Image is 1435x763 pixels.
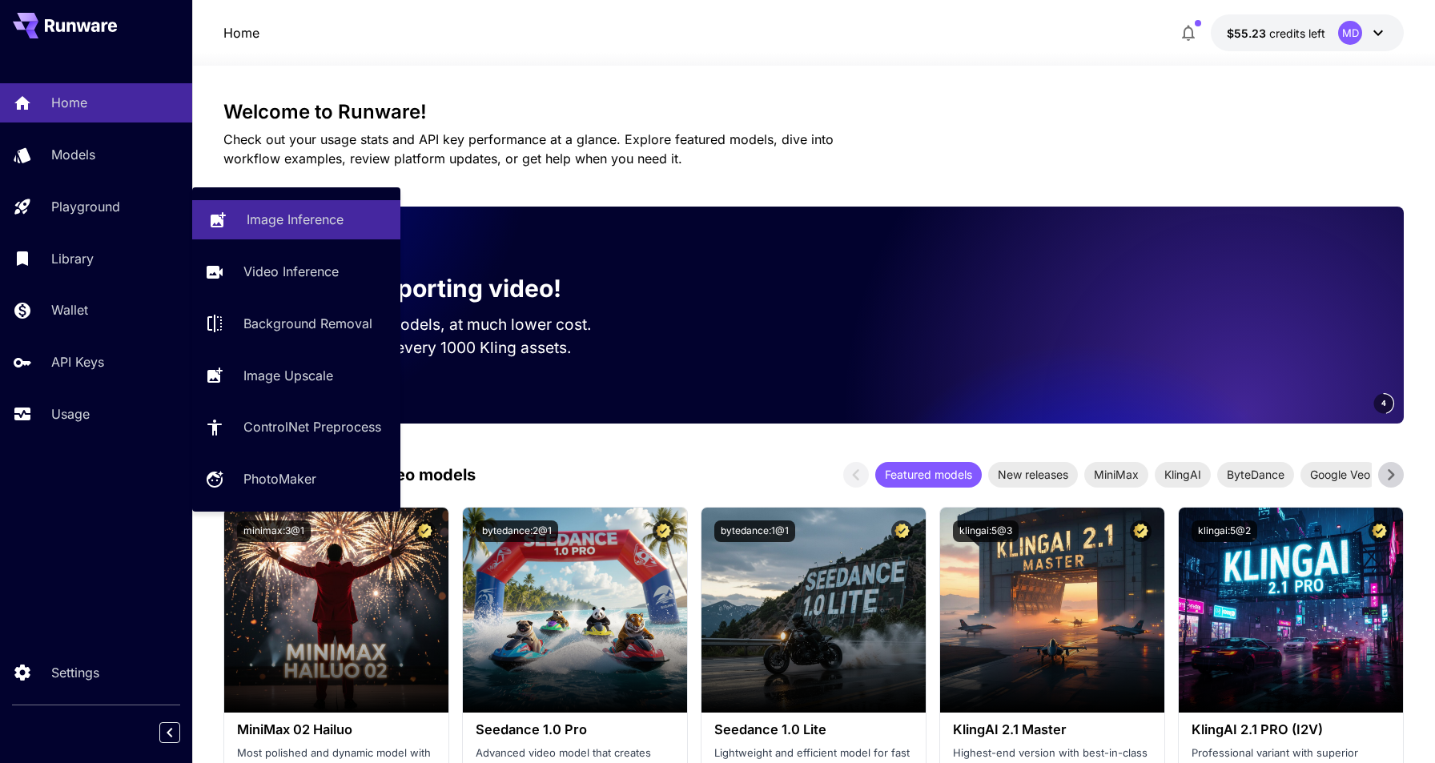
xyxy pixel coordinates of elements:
[249,336,622,359] p: Save up to $500 for every 1000 Kling assets.
[223,101,1404,123] h3: Welcome to Runware!
[1269,26,1325,40] span: credits left
[51,93,87,112] p: Home
[476,520,558,542] button: bytedance:2@1
[714,520,795,542] button: bytedance:1@1
[171,718,192,747] div: Collapse sidebar
[243,366,333,385] p: Image Upscale
[1084,466,1148,483] span: MiniMax
[192,304,400,343] a: Background Removal
[1381,397,1386,409] span: 4
[414,520,436,542] button: Certified Model – Vetted for best performance and includes a commercial license.
[701,508,926,713] img: alt
[192,200,400,239] a: Image Inference
[1192,722,1390,737] h3: KlingAI 2.1 PRO (I2V)
[463,508,687,713] img: alt
[51,145,95,164] p: Models
[953,722,1152,737] h3: KlingAI 2.1 Master
[243,262,339,281] p: Video Inference
[51,197,120,216] p: Playground
[1227,25,1325,42] div: $55.23113
[237,722,436,737] h3: MiniMax 02 Hailuo
[247,210,344,229] p: Image Inference
[223,131,834,167] span: Check out your usage stats and API key performance at a glance. Explore featured models, dive int...
[1227,26,1269,40] span: $55.23
[1155,466,1211,483] span: KlingAI
[714,722,913,737] h3: Seedance 1.0 Lite
[51,663,99,682] p: Settings
[1192,520,1257,542] button: klingai:5@2
[1338,21,1362,45] div: MD
[476,722,674,737] h3: Seedance 1.0 Pro
[1300,466,1380,483] span: Google Veo
[1179,508,1403,713] img: alt
[51,249,94,268] p: Library
[192,355,400,395] a: Image Upscale
[1217,466,1294,483] span: ByteDance
[192,252,400,291] a: Video Inference
[988,466,1078,483] span: New releases
[940,508,1164,713] img: alt
[192,460,400,499] a: PhotoMaker
[243,469,316,488] p: PhotoMaker
[1369,520,1390,542] button: Certified Model – Vetted for best performance and includes a commercial license.
[159,722,180,743] button: Collapse sidebar
[51,300,88,319] p: Wallet
[653,520,674,542] button: Certified Model – Vetted for best performance and includes a commercial license.
[953,520,1019,542] button: klingai:5@3
[237,520,311,542] button: minimax:3@1
[243,314,372,333] p: Background Removal
[243,417,381,436] p: ControlNet Preprocess
[223,23,259,42] nav: breadcrumb
[192,408,400,447] a: ControlNet Preprocess
[51,404,90,424] p: Usage
[223,23,259,42] p: Home
[1211,14,1404,51] button: $55.23113
[224,508,448,713] img: alt
[249,313,622,336] p: Run the best video models, at much lower cost.
[875,466,982,483] span: Featured models
[891,520,913,542] button: Certified Model – Vetted for best performance and includes a commercial license.
[51,352,104,371] p: API Keys
[294,271,561,307] p: Now supporting video!
[1130,520,1152,542] button: Certified Model – Vetted for best performance and includes a commercial license.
